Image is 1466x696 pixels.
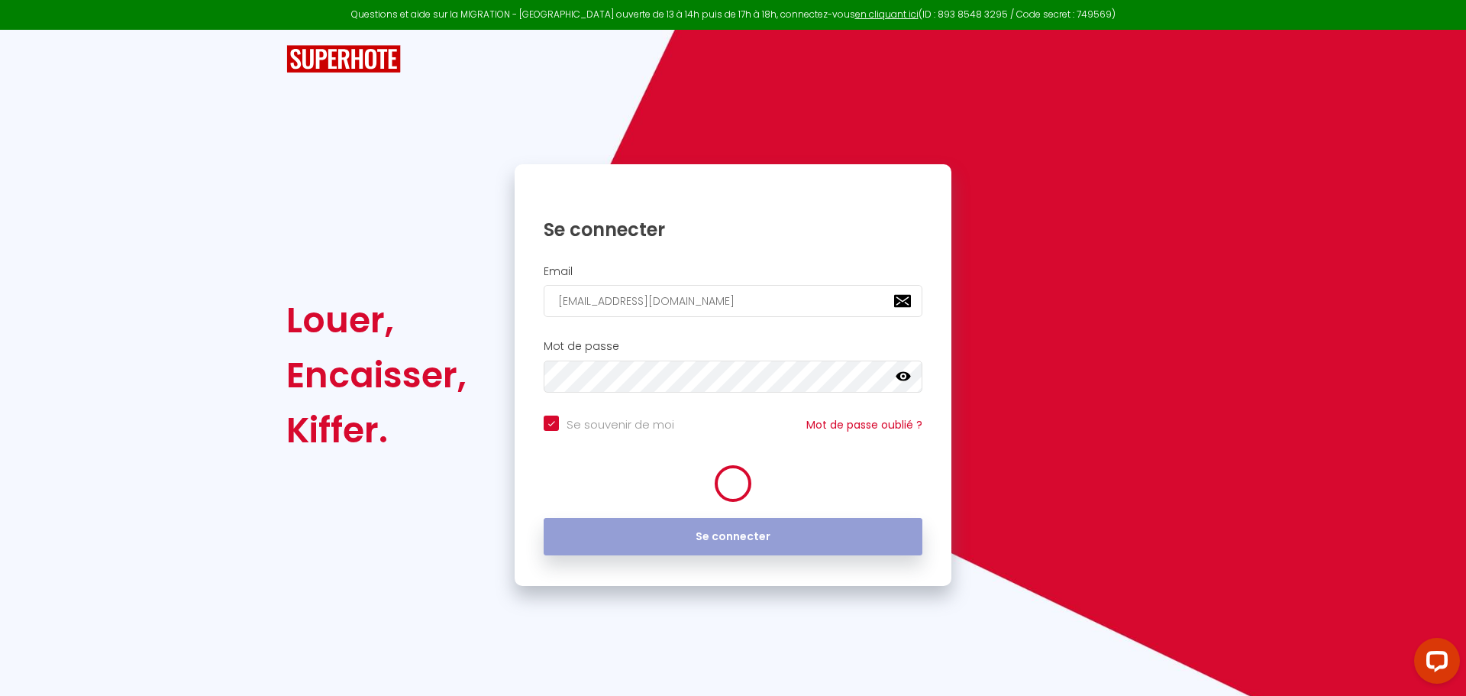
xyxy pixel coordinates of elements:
[806,417,922,432] a: Mot de passe oublié ?
[544,218,922,241] h1: Se connecter
[286,403,467,458] div: Kiffer.
[286,45,401,73] img: SuperHote logo
[286,293,467,348] div: Louer,
[544,340,922,353] h2: Mot de passe
[855,8,919,21] a: en cliquant ici
[544,285,922,317] input: Ton Email
[544,265,922,278] h2: Email
[1402,632,1466,696] iframe: LiveChat chat widget
[544,518,922,556] button: Se connecter
[286,348,467,403] div: Encaisser,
